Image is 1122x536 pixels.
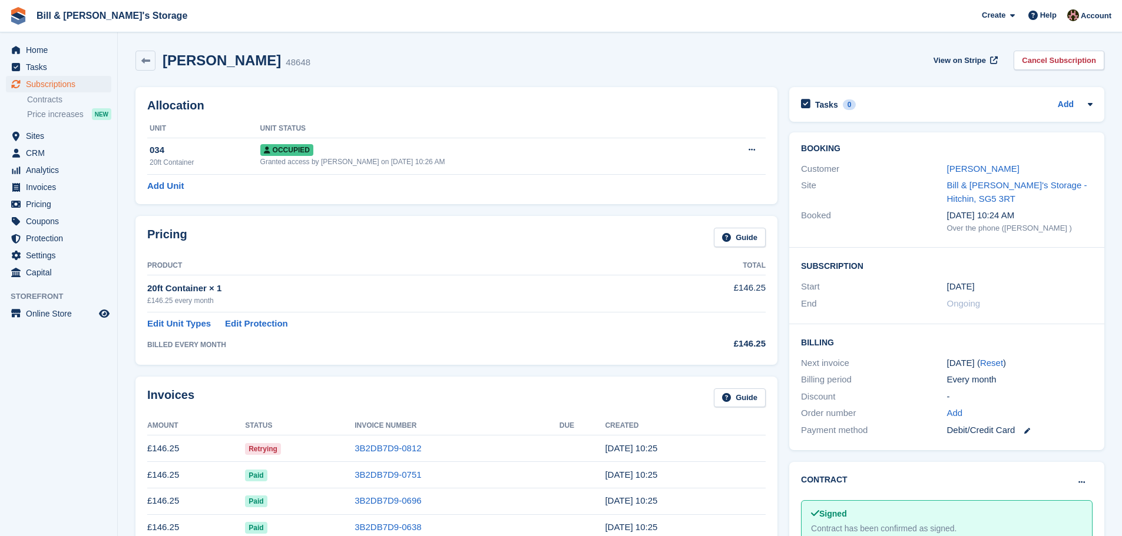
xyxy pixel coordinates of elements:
span: Pricing [26,196,97,212]
span: Tasks [26,59,97,75]
span: View on Stripe [934,55,986,66]
div: Payment method [801,424,946,437]
span: Retrying [245,443,281,455]
a: menu [6,145,111,161]
a: menu [6,230,111,247]
a: Cancel Subscription [1014,51,1104,70]
span: Account [1081,10,1111,22]
td: £146.25 [147,488,245,514]
th: Created [605,417,766,435]
div: Booked [801,209,946,234]
div: 034 [150,144,260,157]
div: Customer [801,162,946,176]
div: 20ft Container × 1 [147,282,651,295]
td: £146.25 [147,462,245,488]
div: Discount [801,390,946,404]
time: 2025-05-31 09:25:19 UTC [605,522,657,532]
a: menu [6,162,111,178]
h2: Pricing [147,228,187,247]
th: Product [147,257,651,275]
div: Over the phone ([PERSON_NAME] ) [947,222,1093,234]
span: Protection [26,230,97,247]
a: menu [6,42,111,58]
span: Price increases [27,109,84,120]
h2: Tasks [815,99,838,110]
span: Help [1040,9,1057,21]
a: Bill & [PERSON_NAME]'s Storage - Hitchin, SG5 3RT [947,180,1087,204]
div: Start [801,280,946,294]
div: 48648 [286,56,310,69]
a: 3B2DB7D9-0812 [355,443,421,453]
div: Next invoice [801,357,946,370]
a: [PERSON_NAME] [947,164,1020,174]
a: menu [6,213,111,229]
div: - [947,390,1093,404]
a: menu [6,196,111,212]
a: Price increases NEW [27,108,111,121]
a: menu [6,76,111,92]
a: Add [947,407,963,420]
div: BILLED EVERY MONTH [147,339,651,350]
div: Order number [801,407,946,420]
h2: Contract [801,474,848,486]
time: 2024-07-31 00:00:00 UTC [947,280,975,294]
span: Analytics [26,162,97,178]
span: Capital [26,264,97,281]
a: Add [1058,98,1074,112]
td: £146.25 [651,275,766,312]
h2: Invoices [147,388,194,408]
div: £146.25 [651,337,766,351]
a: 3B2DB7D9-0638 [355,522,421,532]
th: Due [560,417,605,435]
div: Granted access by [PERSON_NAME] on [DATE] 10:26 AM [260,157,706,167]
img: stora-icon-8386f47178a22dfd0bd8f6a31ec36ba5ce8667c1dd55bd0f319d3a0aa187defe.svg [9,7,27,25]
img: Jack Bottesch [1067,9,1079,21]
span: CRM [26,145,97,161]
div: End [801,297,946,311]
th: Unit [147,119,260,138]
a: Add Unit [147,179,184,193]
span: Create [982,9,1005,21]
span: Paid [245,495,267,507]
td: £146.25 [147,435,245,462]
a: menu [6,179,111,195]
a: Contracts [27,94,111,105]
th: Status [245,417,355,435]
span: Occupied [260,144,313,156]
span: Home [26,42,97,58]
div: 0 [843,99,856,110]
h2: [PERSON_NAME] [163,52,281,68]
div: Site [801,179,946,205]
span: Subscriptions [26,76,97,92]
h2: Subscription [801,259,1093,271]
a: Bill & [PERSON_NAME]'s Storage [32,6,192,25]
a: Preview store [97,307,111,321]
a: menu [6,264,111,281]
span: Sites [26,128,97,144]
div: Debit/Credit Card [947,424,1093,437]
div: [DATE] 10:24 AM [947,209,1093,222]
div: NEW [92,108,111,120]
a: Guide [714,388,766,408]
a: Edit Unit Types [147,317,211,331]
span: Paid [245,470,267,481]
th: Amount [147,417,245,435]
h2: Booking [801,144,1093,154]
h2: Billing [801,336,1093,348]
span: Paid [245,522,267,534]
time: 2025-06-30 09:25:08 UTC [605,495,657,505]
span: Online Store [26,305,97,322]
span: Coupons [26,213,97,229]
div: £146.25 every month [147,295,651,306]
a: View on Stripe [929,51,1000,70]
span: Ongoing [947,298,981,308]
time: 2025-07-31 09:25:49 UTC [605,470,657,480]
div: [DATE] ( ) [947,357,1093,370]
span: Settings [26,247,97,264]
span: Invoices [26,179,97,195]
a: menu [6,59,111,75]
a: Edit Protection [225,317,288,331]
th: Total [651,257,766,275]
th: Unit Status [260,119,706,138]
a: Reset [980,358,1003,368]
